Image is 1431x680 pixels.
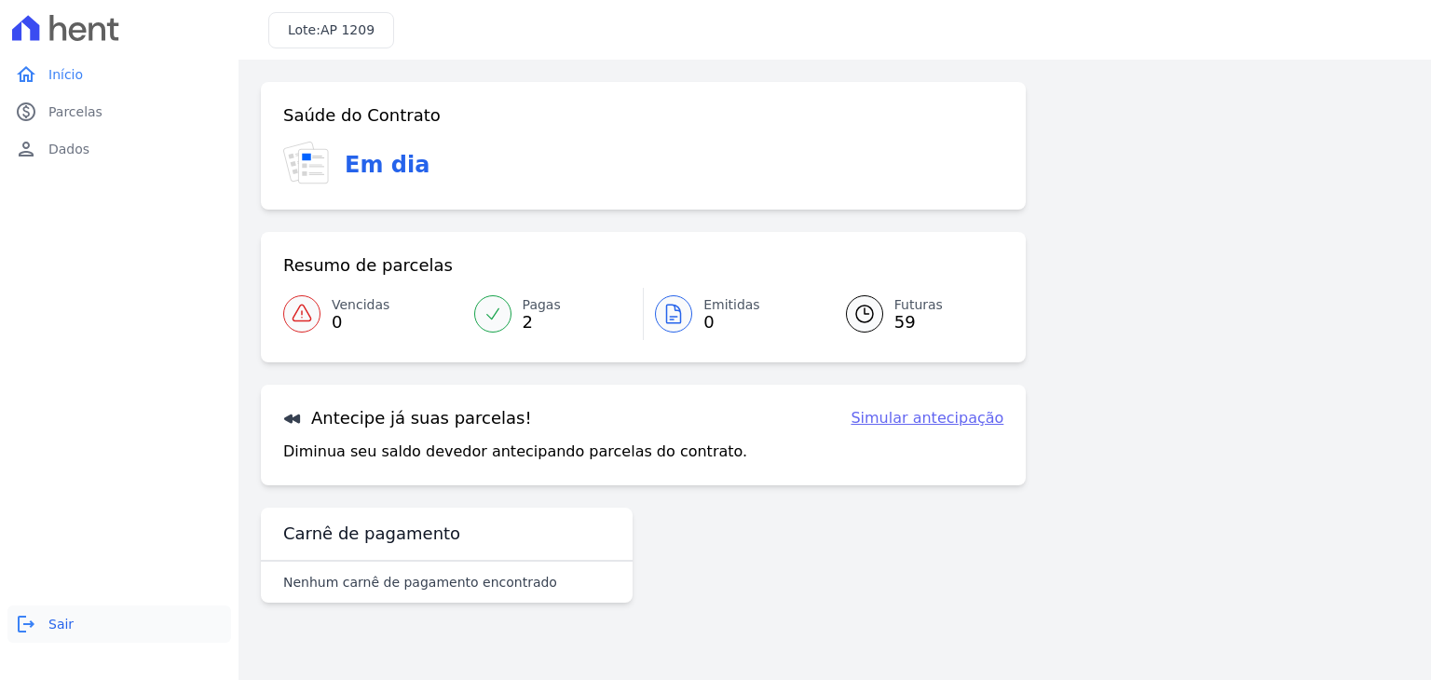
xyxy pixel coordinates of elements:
a: Simular antecipação [851,407,1003,429]
i: person [15,138,37,160]
a: homeInício [7,56,231,93]
span: 2 [523,315,561,330]
span: Vencidas [332,295,389,315]
span: 0 [703,315,760,330]
span: Início [48,65,83,84]
i: home [15,63,37,86]
p: Diminua seu saldo devedor antecipando parcelas do contrato. [283,441,747,463]
a: Pagas 2 [463,288,644,340]
span: Futuras [894,295,943,315]
h3: Resumo de parcelas [283,254,453,277]
i: paid [15,101,37,123]
span: 59 [894,315,943,330]
a: personDados [7,130,231,168]
a: Futuras 59 [824,288,1004,340]
h3: Lote: [288,20,375,40]
h3: Carnê de pagamento [283,523,460,545]
span: Emitidas [703,295,760,315]
span: Sair [48,615,74,633]
h3: Em dia [345,148,429,182]
p: Nenhum carnê de pagamento encontrado [283,573,557,592]
span: Dados [48,140,89,158]
a: Emitidas 0 [644,288,824,340]
span: Parcelas [48,102,102,121]
span: AP 1209 [320,22,375,37]
i: logout [15,613,37,635]
h3: Saúde do Contrato [283,104,441,127]
span: Pagas [523,295,561,315]
span: 0 [332,315,389,330]
a: logoutSair [7,605,231,643]
h3: Antecipe já suas parcelas! [283,407,532,429]
a: paidParcelas [7,93,231,130]
a: Vencidas 0 [283,288,463,340]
